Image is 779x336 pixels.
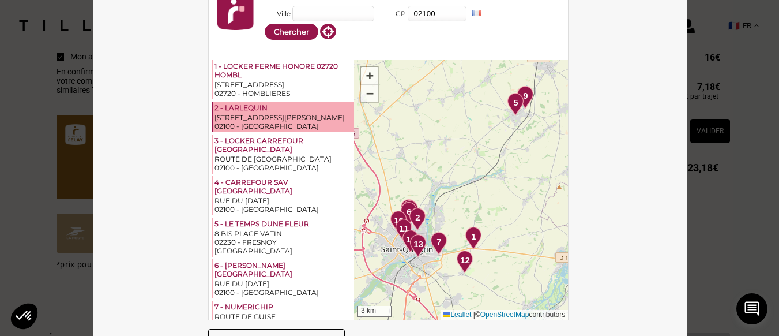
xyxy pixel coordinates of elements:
[214,312,352,321] div: ROUTE DE GUISE
[214,163,352,172] div: 02100 - [GEOGRAPHIC_DATA]
[390,211,407,234] img: pointsrelais_pin.png
[214,279,352,288] div: RUE DU [DATE]
[415,211,420,225] span: 2
[402,200,418,223] img: pointsrelais_pin.png
[394,214,404,227] span: 10
[214,89,352,98] div: 02720 - HOMBLIERES
[406,233,416,247] span: 14
[366,86,374,100] span: −
[436,236,441,249] span: 7
[407,206,411,219] span: 6
[441,310,568,320] div: © contributors
[214,229,352,238] div: 8 BIS PLACE VATIN
[402,230,419,253] img: pointsrelais_pin.png
[405,234,431,260] div: 13
[507,93,524,116] img: pointsrelais_pin.png
[473,311,475,319] span: |
[265,24,318,40] button: Chercher
[214,62,352,80] div: 1 - LOCKER FERME HONORE 02720 HOMBL
[471,230,476,244] span: 1
[409,208,426,231] img: pointsrelais_pin.png
[386,211,412,237] div: 10
[214,303,352,312] div: 7 - NUMERICHIP
[457,251,473,274] img: pointsrelais_pin.png
[214,238,352,255] div: 02230 - FRESNOY [GEOGRAPHIC_DATA]
[214,261,352,279] div: 6 - [PERSON_NAME] [GEOGRAPHIC_DATA]
[523,89,528,103] span: 9
[461,227,487,253] div: 1
[265,9,291,18] label: Ville
[214,196,352,205] div: RUE DU [DATE]
[391,219,417,245] div: 11
[214,288,352,297] div: 02100 - [GEOGRAPHIC_DATA]
[396,199,422,225] div: 4
[410,234,426,257] img: pointsrelais_pin.png
[413,238,423,251] span: 13
[398,230,424,256] div: 14
[214,122,352,130] div: 02100 - [GEOGRAPHIC_DATA]
[214,205,352,214] div: 02100 - [GEOGRAPHIC_DATA]
[401,199,417,222] img: pointsrelais_pin.png
[465,227,481,250] img: pointsrelais_pin.png
[460,254,470,267] span: 12
[397,200,423,226] div: 3
[396,219,412,242] img: pointsrelais_pin.png
[361,67,378,85] a: Zoom in
[214,155,352,163] div: ROUTE DE [GEOGRAPHIC_DATA]
[380,9,406,18] label: CP
[513,96,518,110] span: 5
[361,85,378,102] a: Zoom out
[472,10,481,16] img: FR
[399,222,409,236] span: 11
[431,232,447,255] img: pointsrelais_pin.png
[214,178,352,196] div: 4 - CARREFOUR SAV [GEOGRAPHIC_DATA]
[214,80,352,89] div: [STREET_ADDRESS]
[513,86,539,112] div: 9
[480,311,529,319] a: OpenStreetMap
[396,202,422,228] div: 6
[503,93,529,119] div: 5
[401,202,417,225] img: pointsrelais_pin.png
[214,219,352,229] div: 5 - LE TEMPS DUNE FLEUR
[405,208,431,234] div: 2
[214,103,352,113] div: 2 - LARLEQUIN
[214,136,352,155] div: 3 - LOCKER CARREFOUR [GEOGRAPHIC_DATA]
[452,251,478,277] div: 12
[357,306,392,316] div: 3 km
[443,311,471,319] a: Leaflet
[366,68,374,83] span: +
[214,113,352,122] div: [STREET_ADDRESS][PERSON_NAME]
[517,86,533,109] img: pointsrelais_pin.png
[426,232,452,258] div: 7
